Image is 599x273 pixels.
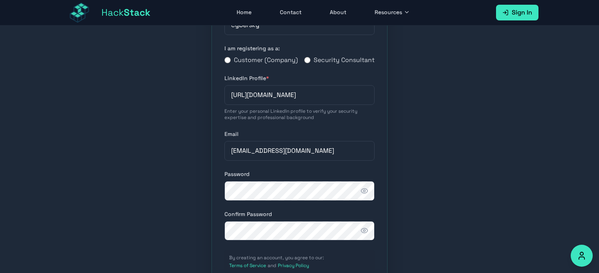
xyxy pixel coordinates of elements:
[375,8,402,16] span: Resources
[224,141,375,161] input: Enter your email
[512,8,532,17] span: Sign In
[224,170,375,178] label: Password
[268,262,276,269] span: and
[229,262,266,269] a: Terms of Service
[232,5,256,20] a: Home
[124,6,151,18] span: Stack
[370,5,415,20] button: Resources
[224,210,375,218] label: Confirm Password
[325,5,351,20] a: About
[224,85,375,105] input: https://linkedin.com/in/your-profile or https://linkedin.com/company/your-company
[224,57,231,63] input: Customer (Company)
[224,44,375,52] label: I am registering as a:
[224,74,375,82] label: LinkedIn Profile
[101,6,151,19] span: Hack
[571,245,593,267] button: Accessibility Options
[229,255,370,261] p: By creating an account, you agree to our:
[224,108,375,121] div: Enter your personal LinkedIn profile to verify your security expertise and professional background
[234,55,298,65] span: Customer (Company)
[278,262,309,269] a: Privacy Policy
[275,5,306,20] a: Contact
[314,55,375,65] span: Security Consultant
[304,57,311,63] input: Security Consultant
[224,130,375,138] label: Email
[496,5,538,20] a: Sign In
